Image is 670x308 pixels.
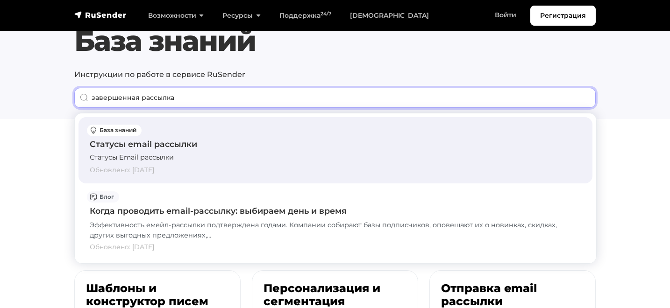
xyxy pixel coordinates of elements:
div: Обновлено: [DATE] [90,165,581,175]
div: Статусы email рассылки [90,138,581,150]
div: Эффективность емейл-рассылки подтверждена годами. Компании собирают базы подписчиков, оповещают и... [90,220,581,240]
div: Статусы Email рассылки [90,153,581,163]
sup: 24/7 [321,11,331,17]
img: RuSender [74,10,127,20]
a: Регистрация [530,6,596,26]
h1: База знаний [74,24,596,58]
a: Поддержка24/7 [270,6,341,25]
a: [DEMOGRAPHIC_DATA] [341,6,438,25]
input: When autocomplete results are available use up and down arrows to review and enter to go to the d... [74,88,596,108]
a: Войти [485,6,526,25]
a: Возможности [139,6,213,25]
p: Инструкции по работе в сервисе RuSender [74,69,596,80]
div: Когда проводить email-рассылку: выбираем день и время [90,205,581,217]
div: Обновлено: [DATE] [90,242,581,252]
a: Ресурсы [213,6,270,25]
img: Поиск [80,93,88,102]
